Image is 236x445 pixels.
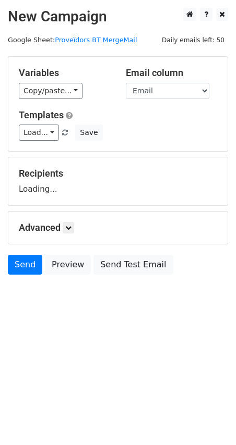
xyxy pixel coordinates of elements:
h5: Email column [126,67,217,79]
h5: Advanced [19,222,217,233]
a: Send Test Email [93,255,173,275]
a: Templates [19,109,64,120]
a: Copy/paste... [19,83,82,99]
small: Google Sheet: [8,36,137,44]
a: Send [8,255,42,275]
a: Load... [19,125,59,141]
h5: Variables [19,67,110,79]
div: Loading... [19,168,217,195]
a: Proveïdors BT MergeMail [55,36,137,44]
span: Daily emails left: 50 [158,34,228,46]
a: Preview [45,255,91,275]
button: Save [75,125,102,141]
h5: Recipients [19,168,217,179]
a: Daily emails left: 50 [158,36,228,44]
h2: New Campaign [8,8,228,26]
